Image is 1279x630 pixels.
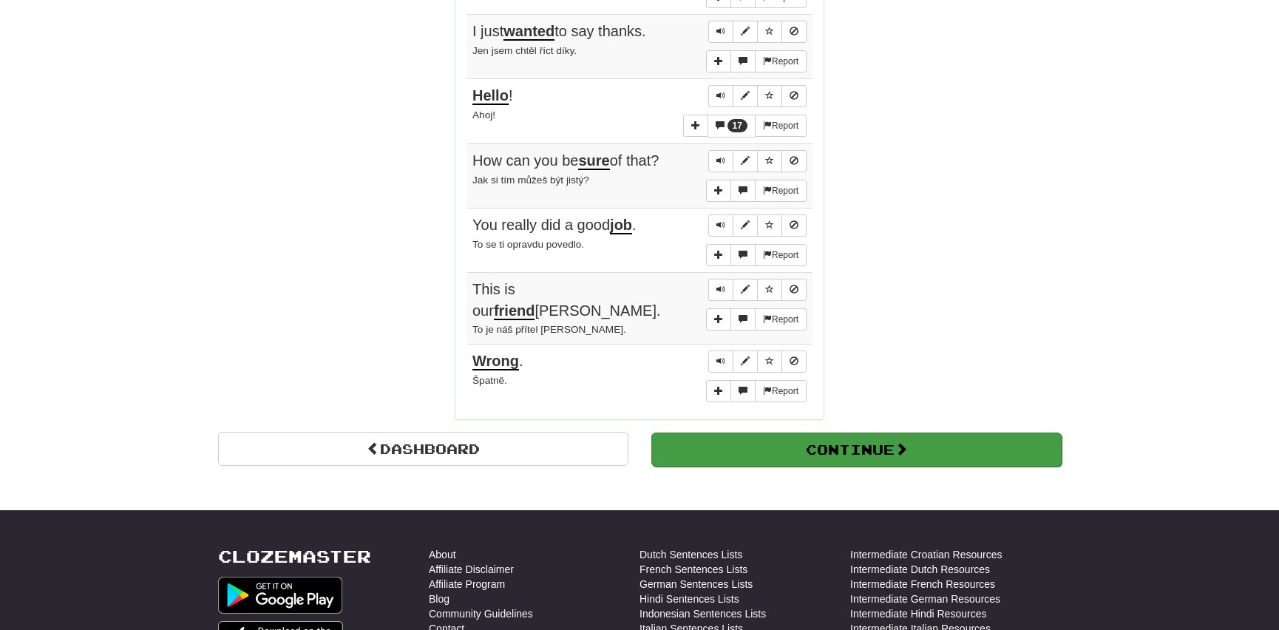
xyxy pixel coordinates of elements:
[503,23,554,41] u: wanted
[472,87,512,105] span: !
[218,577,342,614] img: Get it on Google Play
[610,217,632,234] u: job
[733,214,758,237] button: Edit sentence
[850,547,1002,562] a: Intermediate Croatian Resources
[757,150,782,172] button: Toggle favorite
[850,562,990,577] a: Intermediate Dutch Resources
[706,50,807,72] div: More sentence controls
[706,308,731,331] button: Add sentence to collection
[472,175,589,186] small: Jak si tím můžeš být jistý?
[706,380,807,402] div: More sentence controls
[708,115,756,138] button: 17
[639,592,739,606] a: Hindi Sentences Lists
[472,23,646,41] span: I just to say thanks.
[708,85,807,107] div: Sentence controls
[755,180,807,202] button: Report
[708,279,807,301] div: Sentence controls
[639,547,742,562] a: Dutch Sentences Lists
[755,50,807,72] button: Report
[708,214,733,237] button: Play sentence audio
[494,302,535,320] u: friend
[639,562,747,577] a: French Sentences Lists
[578,152,609,170] u: sure
[708,214,807,237] div: Sentence controls
[850,592,1000,606] a: Intermediate German Resources
[755,380,807,402] button: Report
[781,21,807,43] button: Toggle ignore
[218,432,628,466] a: Dashboard
[708,279,733,301] button: Play sentence audio
[708,150,733,172] button: Play sentence audio
[706,380,731,402] button: Add sentence to collection
[757,85,782,107] button: Toggle favorite
[429,592,449,606] a: Blog
[781,350,807,373] button: Toggle ignore
[429,562,514,577] a: Affiliate Disclaimer
[472,353,519,370] u: Wrong
[757,279,782,301] button: Toggle favorite
[755,244,807,266] button: Report
[683,115,807,138] div: More sentence controls
[850,577,995,592] a: Intermediate French Resources
[472,45,577,56] small: Jen jsem chtěl říct díky.
[472,239,584,250] small: To se ti opravdu povedlo.
[683,115,708,137] button: Add sentence to collection
[472,375,507,386] small: Špatně.
[708,21,733,43] button: Play sentence audio
[757,214,782,237] button: Toggle favorite
[757,21,782,43] button: Toggle favorite
[708,85,733,107] button: Play sentence audio
[708,150,807,172] div: Sentence controls
[472,109,495,121] small: Ahoj!
[733,21,758,43] button: Edit sentence
[781,214,807,237] button: Toggle ignore
[472,281,661,320] span: This is our [PERSON_NAME].
[733,350,758,373] button: Edit sentence
[755,115,807,137] button: Report
[733,279,758,301] button: Edit sentence
[733,150,758,172] button: Edit sentence
[472,152,659,170] span: How can you be of that?
[429,547,456,562] a: About
[472,217,637,234] span: You really did a good .
[755,308,807,331] button: Report
[706,308,807,331] div: More sentence controls
[472,87,509,105] u: Hello
[429,606,533,621] a: Community Guidelines
[639,606,766,621] a: Indonesian Sentences Lists
[706,180,731,202] button: Add sentence to collection
[706,244,731,266] button: Add sentence to collection
[733,121,742,131] span: 17
[472,353,523,370] span: .
[708,350,807,373] div: Sentence controls
[706,180,807,202] div: More sentence controls
[781,85,807,107] button: Toggle ignore
[651,433,1062,467] button: Continue
[706,50,731,72] button: Add sentence to collection
[781,150,807,172] button: Toggle ignore
[757,350,782,373] button: Toggle favorite
[708,350,733,373] button: Play sentence audio
[781,279,807,301] button: Toggle ignore
[733,85,758,107] button: Edit sentence
[639,577,753,592] a: German Sentences Lists
[706,244,807,266] div: More sentence controls
[429,577,505,592] a: Affiliate Program
[850,606,986,621] a: Intermediate Hindi Resources
[218,547,371,566] a: Clozemaster
[708,21,807,43] div: Sentence controls
[472,324,626,335] small: To je náš přítel [PERSON_NAME].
